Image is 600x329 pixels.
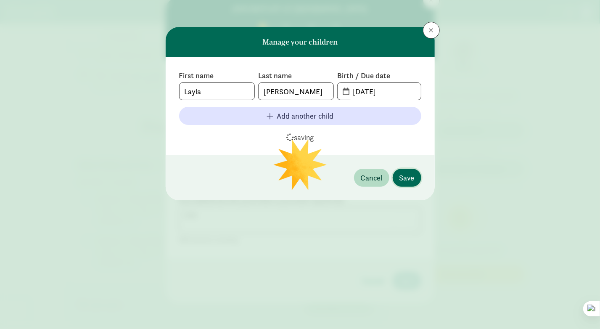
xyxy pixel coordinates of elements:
h6: Manage your children [262,38,338,46]
label: First name [179,71,255,81]
span: Cancel [361,172,383,183]
label: Last name [258,71,334,81]
input: MM-DD-YYYY [348,83,420,100]
label: Birth / Due date [337,71,421,81]
div: saving [286,132,314,142]
span: Save [399,172,415,183]
button: Cancel [354,169,389,187]
button: Save [393,169,421,187]
span: Add another child [277,110,333,122]
button: Add another child [179,107,421,125]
